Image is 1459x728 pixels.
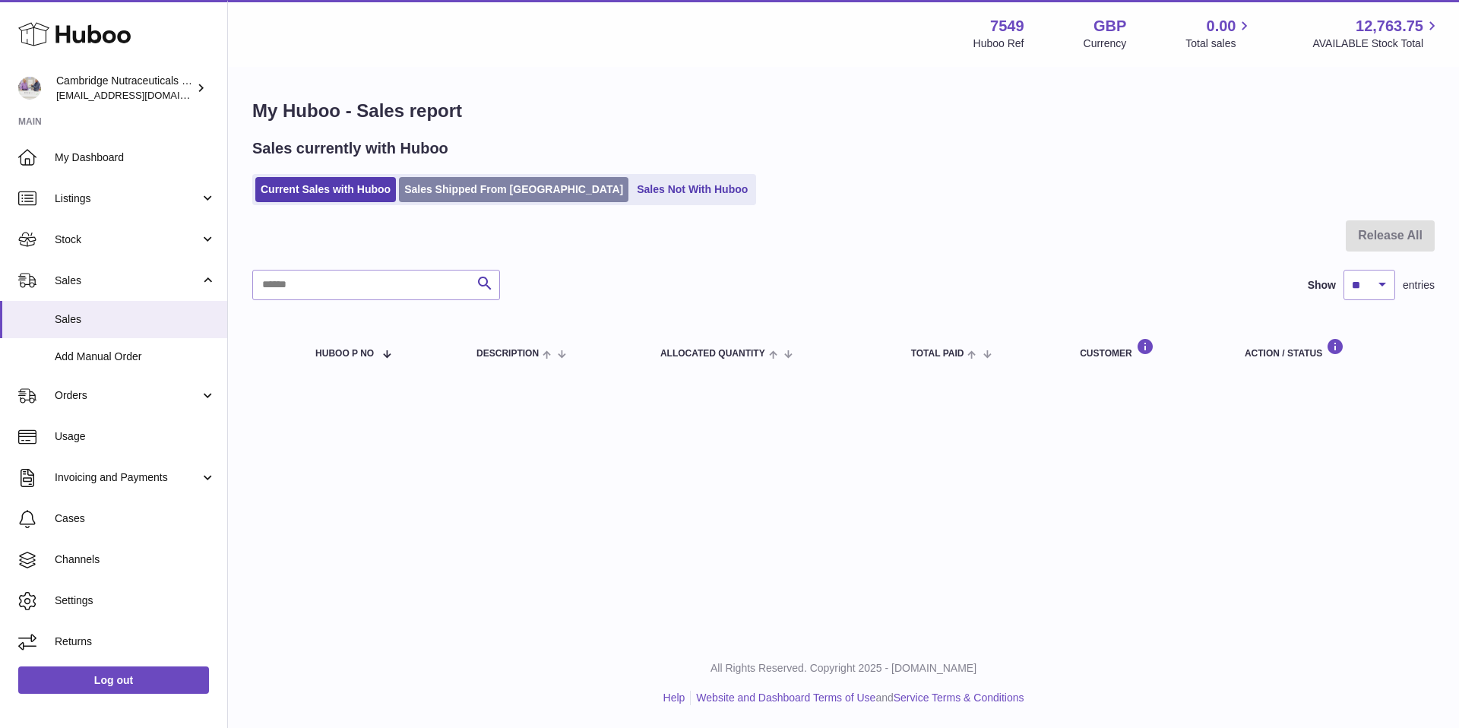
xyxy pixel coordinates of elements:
[240,661,1447,676] p: All Rights Reserved. Copyright 2025 - [DOMAIN_NAME]
[1084,36,1127,51] div: Currency
[18,666,209,694] a: Log out
[55,511,216,526] span: Cases
[1356,16,1423,36] span: 12,763.75
[315,349,374,359] span: Huboo P no
[631,177,753,202] a: Sales Not With Huboo
[696,692,875,704] a: Website and Dashboard Terms of Use
[476,349,539,359] span: Description
[1312,16,1441,51] a: 12,763.75 AVAILABLE Stock Total
[894,692,1024,704] a: Service Terms & Conditions
[1245,338,1419,359] div: Action / Status
[55,274,200,288] span: Sales
[252,138,448,159] h2: Sales currently with Huboo
[990,16,1024,36] strong: 7549
[55,388,200,403] span: Orders
[691,691,1024,705] li: and
[663,692,685,704] a: Help
[55,350,216,364] span: Add Manual Order
[399,177,628,202] a: Sales Shipped From [GEOGRAPHIC_DATA]
[252,99,1435,123] h1: My Huboo - Sales report
[1185,36,1253,51] span: Total sales
[1080,338,1214,359] div: Customer
[55,233,200,247] span: Stock
[1312,36,1441,51] span: AVAILABLE Stock Total
[55,191,200,206] span: Listings
[55,312,216,327] span: Sales
[1185,16,1253,51] a: 0.00 Total sales
[56,74,193,103] div: Cambridge Nutraceuticals Ltd
[55,150,216,165] span: My Dashboard
[911,349,964,359] span: Total paid
[55,470,200,485] span: Invoicing and Payments
[1093,16,1126,36] strong: GBP
[56,89,223,101] span: [EMAIL_ADDRESS][DOMAIN_NAME]
[18,77,41,100] img: qvc@camnutra.com
[55,429,216,444] span: Usage
[1308,278,1336,293] label: Show
[55,635,216,649] span: Returns
[55,552,216,567] span: Channels
[1403,278,1435,293] span: entries
[55,593,216,608] span: Settings
[255,177,396,202] a: Current Sales with Huboo
[1207,16,1236,36] span: 0.00
[660,349,765,359] span: ALLOCATED Quantity
[973,36,1024,51] div: Huboo Ref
